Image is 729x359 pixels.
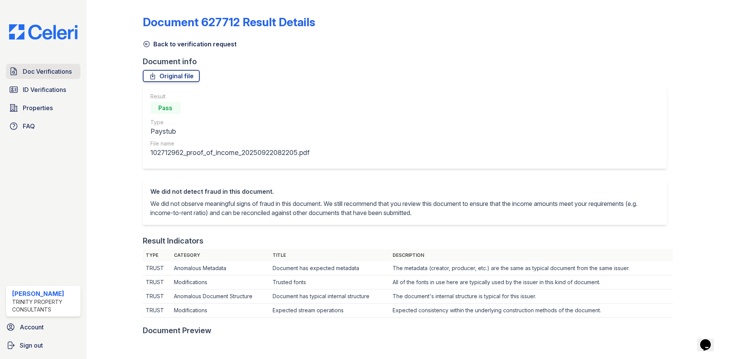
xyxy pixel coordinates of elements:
div: Result Indicators [143,236,204,246]
div: Pass [150,102,181,114]
td: TRUST [143,261,171,275]
td: Anomalous Metadata [171,261,270,275]
td: All of the fonts in use here are typically used by the issuer in this kind of document. [390,275,673,289]
img: CE_Logo_Blue-a8612792a0a2168367f1c8372b55b34899dd931a85d93a1a3d3e32e68fde9ad4.png [3,24,84,40]
span: FAQ [23,122,35,131]
th: Title [270,249,390,261]
td: Trusted fonts [270,275,390,289]
td: Modifications [171,304,270,318]
td: The metadata (creator, producer, etc.) are the same as typical document from the same issuer. [390,261,673,275]
span: ID Verifications [23,85,66,94]
iframe: chat widget [697,329,721,351]
p: We did not observe meaningful signs of fraud in this document. We still recommend that you review... [150,199,659,217]
div: 102712962_proof_of_income_20250922082205.pdf [150,147,309,158]
a: Sign out [3,338,84,353]
div: Document Preview [143,325,211,336]
span: Properties [23,103,53,112]
th: Description [390,249,673,261]
td: Document has expected metadata [270,261,390,275]
div: Paystub [150,126,309,137]
div: File name [150,140,309,147]
td: Document has typical internal structure [270,289,390,304]
div: Trinity Property Consultants [12,298,77,313]
span: Account [20,323,44,332]
td: TRUST [143,289,171,304]
a: Account [3,319,84,335]
div: Result [150,93,309,100]
div: Type [150,119,309,126]
a: Original file [143,70,200,82]
div: We did not detect fraud in this document. [150,187,659,196]
th: Category [171,249,270,261]
a: Doc Verifications [6,64,80,79]
div: [PERSON_NAME] [12,289,77,298]
div: Document info [143,56,673,67]
th: Type [143,249,171,261]
a: Back to verification request [143,40,237,49]
td: The document's internal structure is typical for this issuer. [390,289,673,304]
td: TRUST [143,275,171,289]
span: Sign out [20,341,43,350]
a: Properties [6,100,80,115]
td: Anomalous Document Structure [171,289,270,304]
a: Document 627712 Result Details [143,15,315,29]
td: Modifications [171,275,270,289]
td: TRUST [143,304,171,318]
a: FAQ [6,119,80,134]
span: Doc Verifications [23,67,72,76]
a: ID Verifications [6,82,80,97]
td: Expected stream operations [270,304,390,318]
td: Expected consistency within the underlying construction methods of the document. [390,304,673,318]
